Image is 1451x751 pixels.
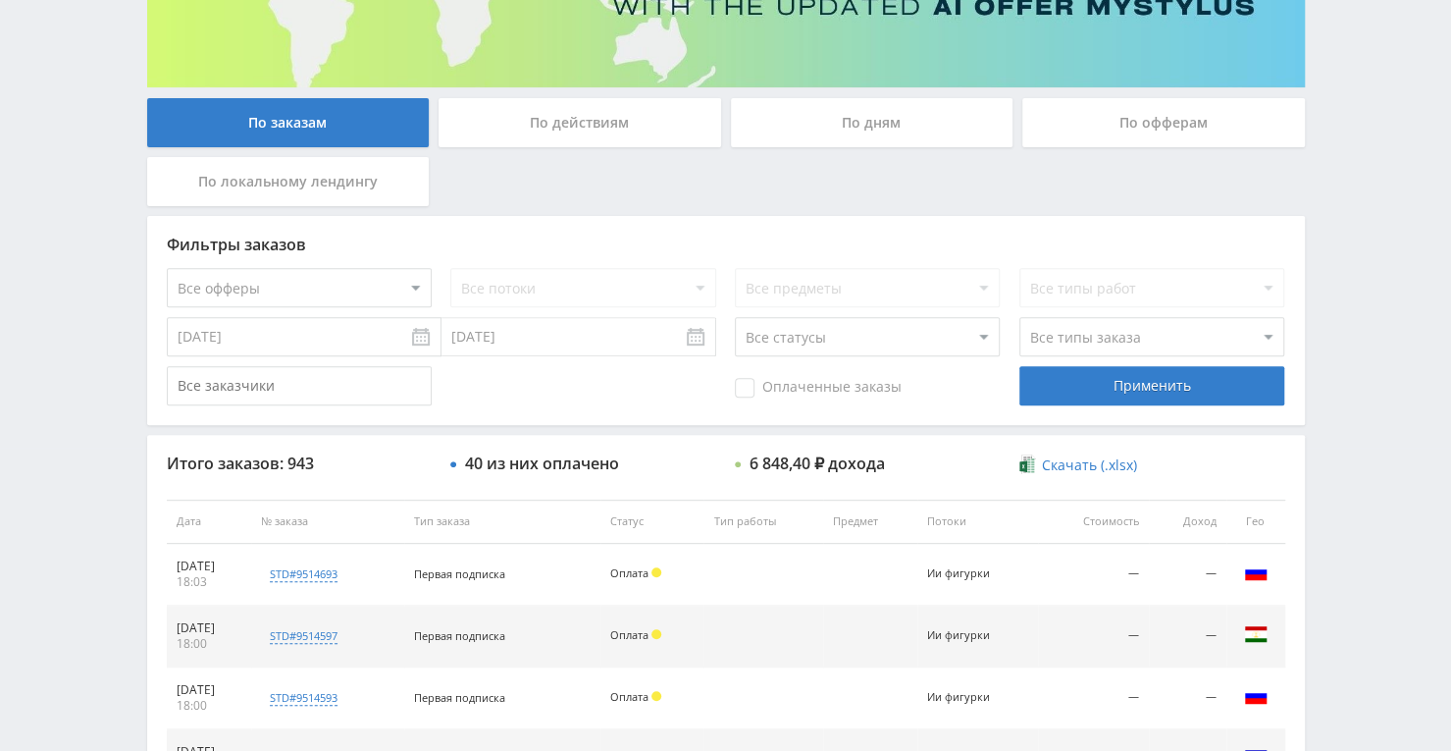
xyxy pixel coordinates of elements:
[1042,457,1137,473] span: Скачать (.xlsx)
[177,559,241,574] div: [DATE]
[1038,500,1149,544] th: Стоимость
[147,157,430,206] div: По локальному лендингу
[270,690,337,706] div: std#9514593
[927,629,1015,642] div: Ии фигурки
[927,567,1015,580] div: Ии фигурки
[735,378,902,398] span: Оплаченные заказы
[177,620,241,636] div: [DATE]
[167,366,432,405] input: Все заказчики
[177,574,241,590] div: 18:03
[465,455,619,472] div: 40 из них оплачено
[270,566,337,582] div: std#9514693
[1019,456,1137,475] a: Скачать (.xlsx)
[651,567,661,577] span: Холд
[927,691,1015,704] div: Ии фигурки
[823,500,917,544] th: Предмет
[917,500,1038,544] th: Потоки
[167,236,1285,253] div: Фильтры заказов
[610,689,648,704] span: Оплата
[414,690,505,705] span: Первая подписка
[610,565,648,580] span: Оплата
[251,500,404,544] th: № заказа
[439,98,721,147] div: По действиям
[1244,684,1268,708] img: rus.png
[600,500,703,544] th: Статус
[177,682,241,698] div: [DATE]
[610,627,648,642] span: Оплата
[414,628,505,643] span: Первая подписка
[1019,366,1284,405] div: Применить
[1226,500,1285,544] th: Гео
[270,628,337,644] div: std#9514597
[1022,98,1305,147] div: По офферам
[731,98,1013,147] div: По дням
[1149,544,1226,606] td: —
[147,98,430,147] div: По заказам
[177,636,241,652] div: 18:00
[1149,500,1226,544] th: Доход
[1149,668,1226,729] td: —
[651,629,661,639] span: Холд
[651,691,661,701] span: Холд
[177,698,241,714] div: 18:00
[414,566,505,581] span: Первая подписка
[1038,668,1149,729] td: —
[1244,561,1268,584] img: rus.png
[1244,622,1268,646] img: tjk.png
[404,500,600,544] th: Тип заказа
[1038,606,1149,668] td: —
[167,455,432,472] div: Итого заказов: 943
[1038,544,1149,606] td: —
[1019,455,1036,474] img: xlsx
[703,500,822,544] th: Тип работы
[750,455,885,472] div: 6 848,40 ₽ дохода
[167,500,251,544] th: Дата
[1149,606,1226,668] td: —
